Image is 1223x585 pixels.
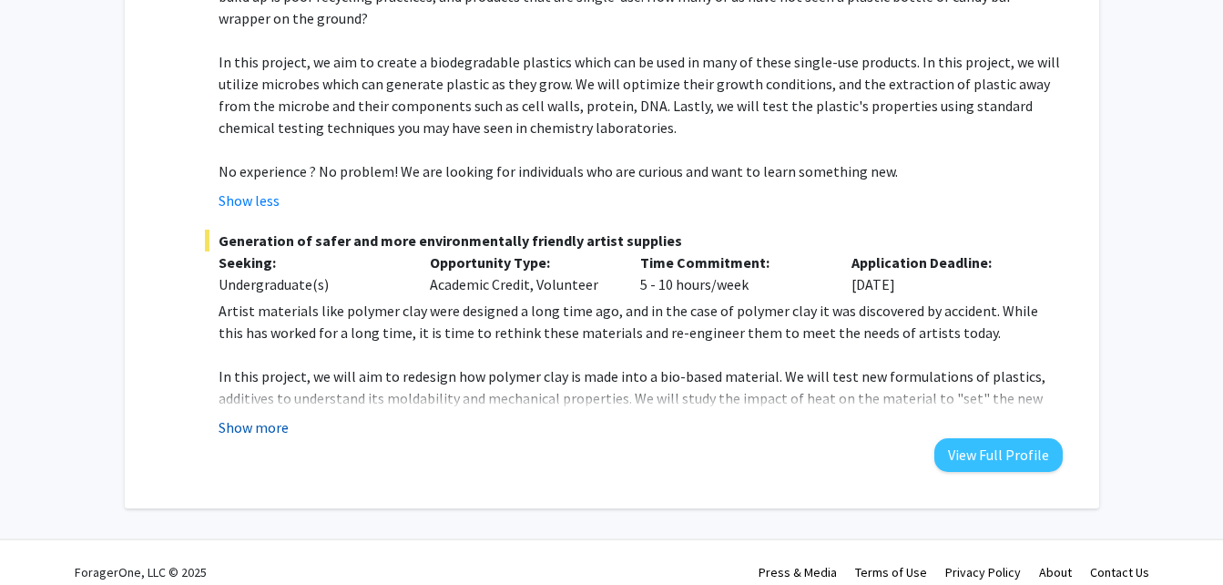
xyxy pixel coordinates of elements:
[934,438,1063,472] button: View Full Profile
[855,564,927,580] a: Terms of Use
[219,251,403,273] p: Seeking:
[838,251,1049,295] div: [DATE]
[205,230,1062,251] span: Generation of safer and more environmentally friendly artist supplies
[1039,564,1072,580] a: About
[219,160,1062,182] p: No experience ? No problem! We are looking for individuals who are curious and want to learn some...
[416,251,627,295] div: Academic Credit, Volunteer
[219,300,1062,344] p: Artist materials like polymer clay were designed a long time ago, and in the case of polymer clay...
[627,251,838,295] div: 5 - 10 hours/week
[219,190,280,211] button: Show less
[640,251,824,273] p: Time Commitment:
[219,416,289,438] button: Show more
[219,273,403,295] div: Undergraduate(s)
[219,365,1062,453] p: In this project, we will aim to redesign how polymer clay is made into a bio-based material. We w...
[759,564,837,580] a: Press & Media
[430,251,614,273] p: Opportunity Type:
[14,503,77,571] iframe: Chat
[945,564,1021,580] a: Privacy Policy
[851,251,1035,273] p: Application Deadline:
[219,51,1062,139] p: In this project, we aim to create a biodegradable plastics which can be used in many of these sin...
[1090,564,1149,580] a: Contact Us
